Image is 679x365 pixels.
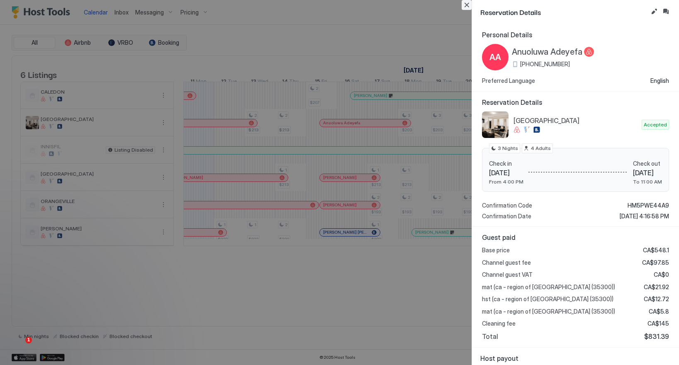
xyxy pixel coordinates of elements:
[649,7,659,17] button: Edit reservation
[489,179,523,185] span: From 4:00 PM
[482,259,531,266] span: Channel guest fee
[633,179,662,185] span: To 11:00 AM
[482,77,535,85] span: Preferred Language
[25,337,32,343] span: 1
[482,308,615,315] span: mat (ca - region of [GEOGRAPHIC_DATA] (35300))
[482,332,498,341] span: Total
[514,116,638,125] span: [GEOGRAPHIC_DATA]
[482,320,516,327] span: Cleaning fee
[482,213,531,220] span: Confirmation Date
[480,7,647,17] span: Reservation Details
[650,77,669,85] span: English
[512,47,582,57] span: Anuoluwa Adeyefa
[482,295,613,303] span: hst (ca - region of [GEOGRAPHIC_DATA] (35300))
[642,259,669,266] span: CA$97.85
[654,271,669,278] span: CA$0
[489,160,523,167] span: Check in
[482,233,669,242] span: Guest paid
[644,295,669,303] span: CA$12.72
[6,285,172,343] iframe: Intercom notifications message
[644,283,669,291] span: CA$21.92
[620,213,669,220] span: [DATE] 4:16:58 PM
[482,247,510,254] span: Base price
[628,202,669,209] span: HM5PWE44A9
[498,145,518,152] span: 3 Nights
[520,60,570,68] span: [PHONE_NUMBER]
[482,271,533,278] span: Channel guest VAT
[633,160,662,167] span: Check out
[647,320,669,327] span: CA$145
[482,202,532,209] span: Confirmation Code
[633,169,662,177] span: [DATE]
[531,145,551,152] span: 4 Adults
[643,247,669,254] span: CA$548.1
[482,31,669,39] span: Personal Details
[661,7,671,17] button: Inbox
[489,169,523,177] span: [DATE]
[482,111,509,138] div: listing image
[644,121,667,128] span: Accepted
[482,98,669,106] span: Reservation Details
[480,354,671,363] span: Host payout
[649,308,669,315] span: CA$5.8
[489,51,501,63] span: AA
[482,283,615,291] span: mat (ca - region of [GEOGRAPHIC_DATA] (35300))
[644,332,669,341] span: $831.39
[8,337,28,357] iframe: Intercom live chat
